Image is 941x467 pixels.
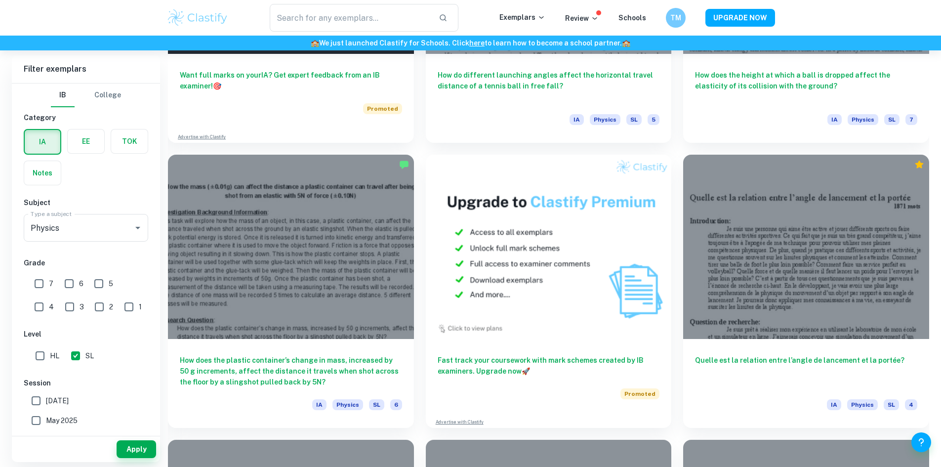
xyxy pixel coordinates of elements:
[590,114,620,125] span: Physics
[2,38,939,48] h6: We just launched Clastify for Schools. Click to learn how to become a school partner.
[683,155,929,428] a: Quelle est la relation entre l’angle de lancement et la portée?IAPhysicsSL4
[905,399,917,410] span: 4
[426,155,672,339] img: Thumbnail
[332,399,363,410] span: Physics
[522,367,530,375] span: 🚀
[111,129,148,153] button: TOK
[46,395,69,406] span: [DATE]
[49,301,54,312] span: 4
[884,399,899,410] span: SL
[51,84,121,107] div: Filter type choice
[914,160,924,170] div: Premium
[436,419,484,425] a: Advertise with Clastify
[80,301,84,312] span: 3
[117,440,156,458] button: Apply
[24,329,148,340] h6: Level
[180,355,402,387] h6: How does the plastic container’s change in mass, increased by 50 g increments, affect the distanc...
[50,350,59,361] span: HL
[109,301,113,312] span: 2
[312,399,327,410] span: IA
[166,8,229,28] img: Clastify logo
[695,70,917,102] h6: How does the height at which a ball is dropped affect the elasticity of its collision with the gr...
[905,114,917,125] span: 7
[24,197,148,208] h6: Subject
[848,114,878,125] span: Physics
[827,399,841,410] span: IA
[499,12,545,23] p: Exemplars
[24,161,61,185] button: Notes
[49,278,53,289] span: 7
[270,4,431,32] input: Search for any exemplars...
[438,355,660,377] h6: Fast track your coursework with mark schemes created by IB examiners. Upgrade now
[705,9,775,27] button: UPGRADE NOW
[666,8,686,28] button: TM
[24,378,148,388] h6: Session
[178,133,226,140] a: Advertise with Clastify
[85,350,94,361] span: SL
[469,39,485,47] a: here
[46,415,78,426] span: May 2025
[139,301,142,312] span: 1
[168,155,414,428] a: How does the plastic container’s change in mass, increased by 50 g increments, affect the distanc...
[670,12,681,23] h6: TM
[109,278,113,289] span: 5
[390,399,402,410] span: 6
[648,114,659,125] span: 5
[94,84,121,107] button: College
[24,112,148,123] h6: Category
[12,55,160,83] h6: Filter exemplars
[180,70,402,91] h6: Want full marks on your IA ? Get expert feedback from an IB examiner!
[565,13,599,24] p: Review
[695,355,917,387] h6: Quelle est la relation entre l’angle de lancement et la portée?
[620,388,659,399] span: Promoted
[438,70,660,102] h6: How do different launching angles affect the horizontal travel distance of a tennis ball in free ...
[31,210,72,218] label: Type a subject
[911,432,931,452] button: Help and Feedback
[24,257,148,268] h6: Grade
[363,103,402,114] span: Promoted
[369,399,384,410] span: SL
[618,14,646,22] a: Schools
[213,82,221,90] span: 🎯
[131,221,145,235] button: Open
[79,278,83,289] span: 6
[25,130,60,154] button: IA
[626,114,642,125] span: SL
[399,160,409,170] img: Marked
[570,114,584,125] span: IA
[847,399,878,410] span: Physics
[884,114,900,125] span: SL
[68,129,104,153] button: EE
[827,114,842,125] span: IA
[311,39,319,47] span: 🏫
[622,39,630,47] span: 🏫
[51,84,75,107] button: IB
